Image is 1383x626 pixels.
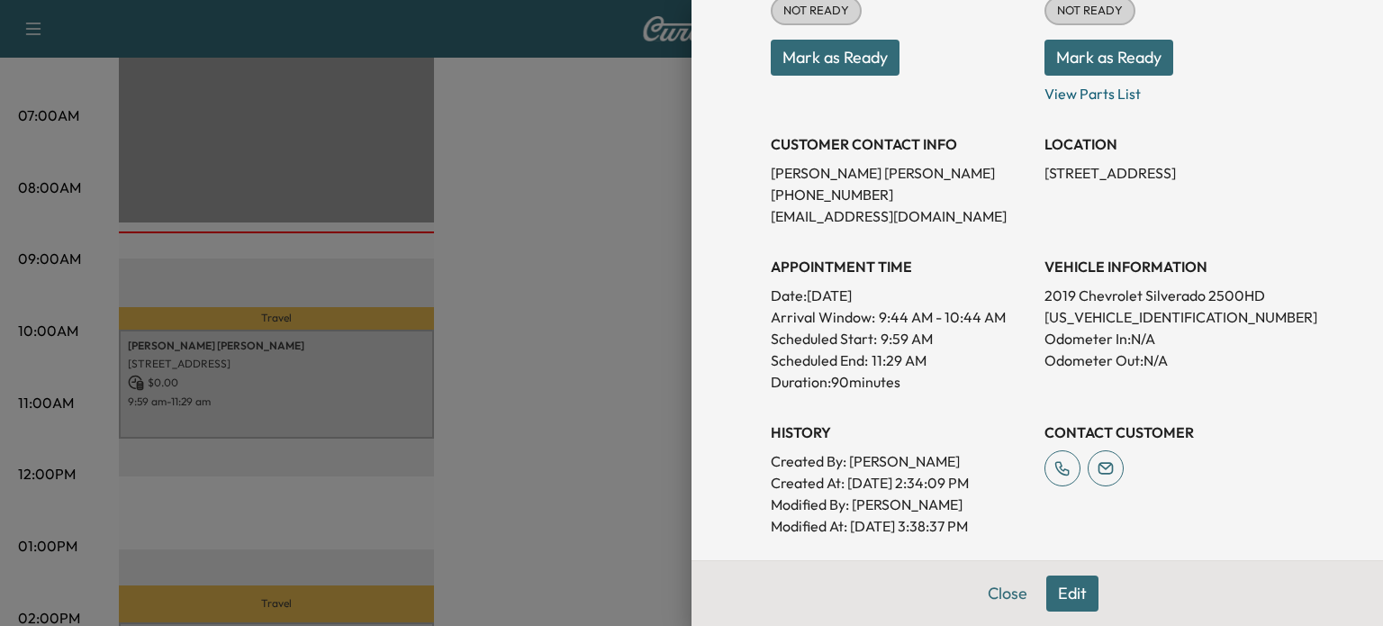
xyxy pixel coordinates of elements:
[976,576,1039,612] button: Close
[771,133,1030,155] h3: CUSTOMER CONTACT INFO
[1044,306,1304,328] p: [US_VEHICLE_IDENTIFICATION_NUMBER]
[771,371,1030,393] p: Duration: 90 minutes
[771,422,1030,443] h3: History
[771,450,1030,472] p: Created By : [PERSON_NAME]
[771,328,877,349] p: Scheduled Start:
[771,205,1030,227] p: [EMAIL_ADDRESS][DOMAIN_NAME]
[771,162,1030,184] p: [PERSON_NAME] [PERSON_NAME]
[771,306,1030,328] p: Arrival Window:
[1044,40,1173,76] button: Mark as Ready
[771,515,1030,537] p: Modified At : [DATE] 3:38:37 PM
[771,256,1030,277] h3: APPOINTMENT TIME
[1046,576,1098,612] button: Edit
[771,472,1030,494] p: Created At : [DATE] 2:34:09 PM
[771,285,1030,306] p: Date: [DATE]
[771,349,868,371] p: Scheduled End:
[1044,422,1304,443] h3: CONTACT CUSTOMER
[771,184,1030,205] p: [PHONE_NUMBER]
[771,494,1030,515] p: Modified By : [PERSON_NAME]
[1044,162,1304,184] p: [STREET_ADDRESS]
[1044,328,1304,349] p: Odometer In: N/A
[1044,133,1304,155] h3: LOCATION
[1044,285,1304,306] p: 2019 Chevrolet Silverado 2500HD
[881,328,933,349] p: 9:59 AM
[1044,349,1304,371] p: Odometer Out: N/A
[1044,76,1304,104] p: View Parts List
[1044,256,1304,277] h3: VEHICLE INFORMATION
[872,349,927,371] p: 11:29 AM
[773,2,860,20] span: NOT READY
[879,306,1006,328] span: 9:44 AM - 10:44 AM
[1046,2,1134,20] span: NOT READY
[771,40,899,76] button: Mark as Ready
